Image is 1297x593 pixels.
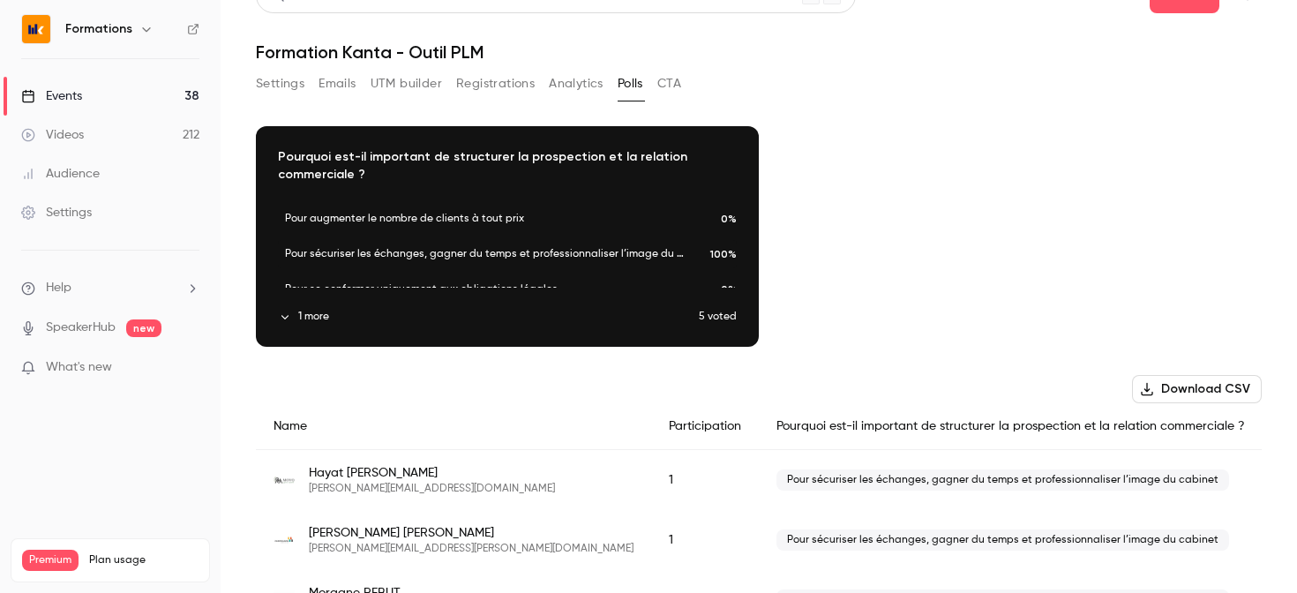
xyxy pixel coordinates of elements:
h6: Formations [65,20,132,38]
button: Settings [256,70,304,98]
span: Hayat [PERSON_NAME] [309,464,555,482]
img: Formations [22,15,50,43]
div: vanessa.bernardi@cercorse.com [256,510,1263,570]
a: SpeakerHub [46,319,116,337]
span: Plan usage [89,553,199,567]
div: Participation [651,403,759,450]
span: Pour sécuriser les échanges, gagner du temps et professionnaliser l’image du cabinet [776,469,1229,491]
iframe: Noticeable Trigger [178,360,199,376]
div: Settings [21,204,92,221]
div: Audience [21,165,100,183]
img: cercorse.com [274,529,295,551]
div: 1 [651,510,759,570]
h1: Formation Kanta - Outil PLM [256,41,1262,63]
button: Analytics [549,70,604,98]
img: movo-ec.com [274,477,295,484]
button: Emails [319,70,356,98]
div: 1 [651,450,759,511]
button: Polls [618,70,643,98]
button: UTM builder [371,70,442,98]
button: Download CSV [1132,375,1262,403]
div: Pourquoi est-il important de structurer la prospection et la relation commerciale ? [759,403,1263,450]
button: CTA [657,70,681,98]
div: Events [21,87,82,105]
li: help-dropdown-opener [21,279,199,297]
span: [PERSON_NAME] [PERSON_NAME] [309,524,634,542]
span: What's new [46,358,112,377]
span: Premium [22,550,79,571]
span: Pour sécuriser les échanges, gagner du temps et professionnaliser l’image du cabinet [776,529,1229,551]
button: 1 more [278,309,699,325]
div: Name [256,403,651,450]
span: [PERSON_NAME][EMAIL_ADDRESS][DOMAIN_NAME] [309,482,555,496]
span: Help [46,279,71,297]
div: Videos [21,126,84,144]
span: new [126,319,161,337]
div: h.aydin@movo-ec.com [256,450,1263,511]
button: Registrations [456,70,535,98]
span: [PERSON_NAME][EMAIL_ADDRESS][PERSON_NAME][DOMAIN_NAME] [309,542,634,556]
